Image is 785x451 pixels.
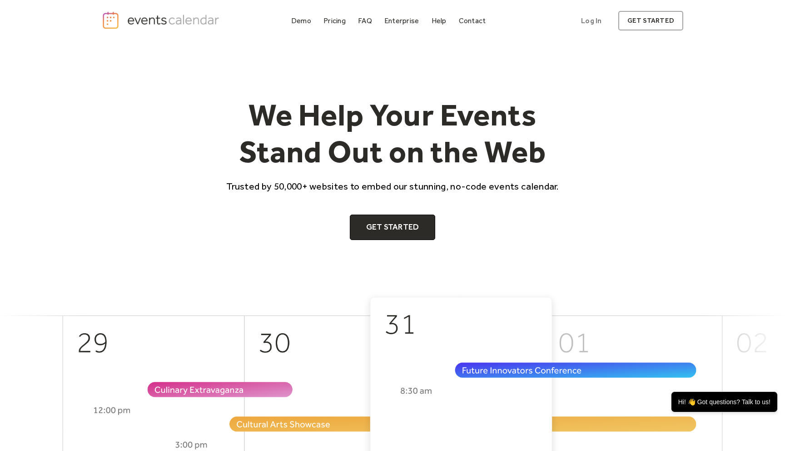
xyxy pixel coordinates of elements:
[350,215,436,240] a: Get Started
[432,18,447,23] div: Help
[291,18,311,23] div: Demo
[288,15,315,27] a: Demo
[381,15,422,27] a: Enterprise
[618,11,683,30] a: get started
[218,96,567,170] h1: We Help Your Events Stand Out on the Web
[572,11,611,30] a: Log In
[428,15,450,27] a: Help
[218,180,567,193] p: Trusted by 50,000+ websites to embed our stunning, no-code events calendar.
[323,18,346,23] div: Pricing
[384,18,419,23] div: Enterprise
[459,18,486,23] div: Contact
[455,15,490,27] a: Contact
[102,11,222,30] a: home
[354,15,376,27] a: FAQ
[358,18,372,23] div: FAQ
[320,15,349,27] a: Pricing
